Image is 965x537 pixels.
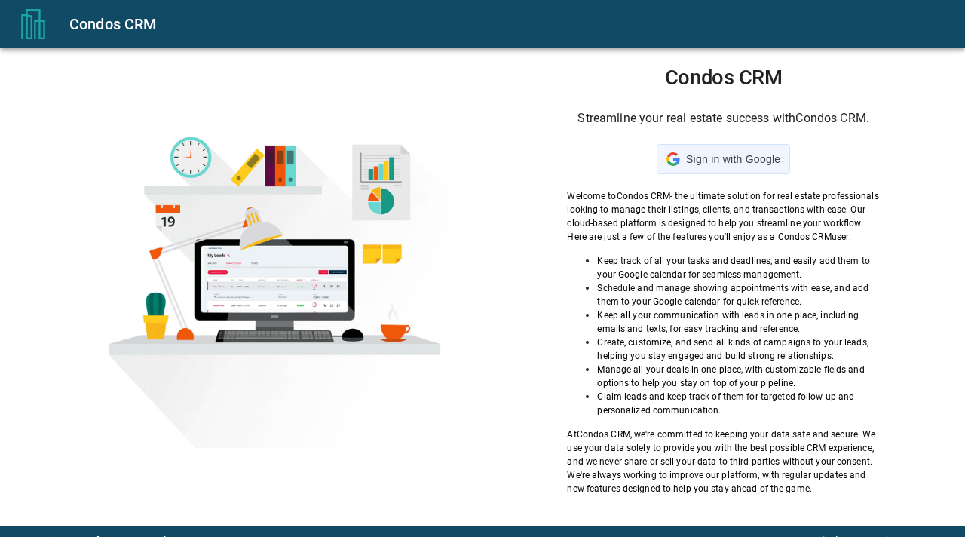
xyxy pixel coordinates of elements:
[657,144,790,174] div: Sign in with Google
[567,189,880,230] p: Welcome to Condos CRM - the ultimate solution for real estate professionals looking to manage the...
[597,308,880,336] p: Keep all your communication with leads in one place, including emails and texts, for easy trackin...
[686,153,780,165] span: Sign in with Google
[597,390,880,417] p: Claim leads and keep track of them for targeted follow-up and personalized communication.
[567,468,880,496] p: We're always working to improve our platform, with regular updates and new features designed to h...
[69,12,947,36] div: Condos CRM
[597,281,880,308] p: Schedule and manage showing appointments with ease, and add them to your Google calendar for quic...
[597,254,880,281] p: Keep track of all your tasks and deadlines, and easily add them to your Google calendar for seaml...
[567,66,880,90] h1: Condos CRM
[567,428,880,468] p: At Condos CRM , we're committed to keeping your data safe and secure. We use your data solely to ...
[567,230,880,244] p: Here are just a few of the features you'll enjoy as a Condos CRM user:
[597,336,880,363] p: Create, customize, and send all kinds of campaigns to your leads, helping you stay engaged and bu...
[597,363,880,390] p: Manage all your deals in one place, with customizable fields and options to help you stay on top ...
[567,108,880,129] h6: Streamline your real estate success with Condos CRM .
